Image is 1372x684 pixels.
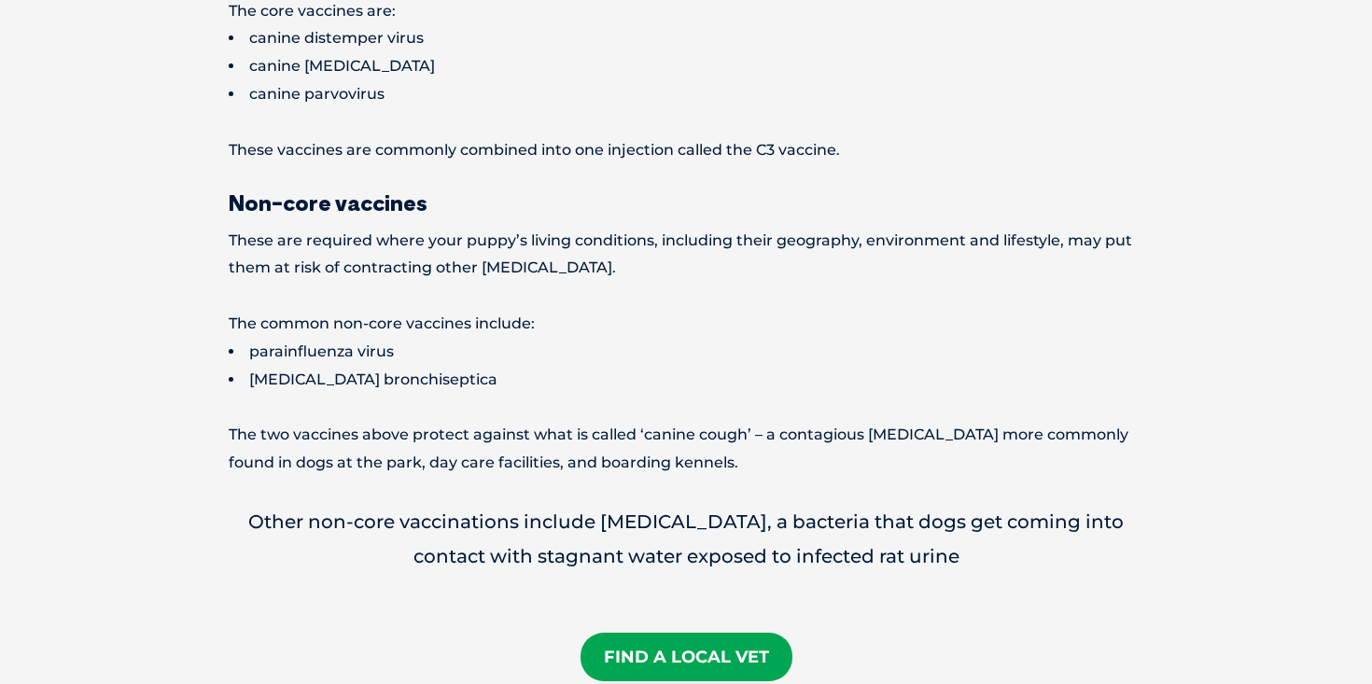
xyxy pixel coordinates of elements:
li: parainfluenza virus [229,338,1143,366]
p: The two vaccines above protect against what is called ‘canine cough’ – a contagious [MEDICAL_DATA... [229,421,1143,477]
li: canine parvovirus [229,80,1143,108]
p: The common non-core vaccines include: [229,310,1143,338]
p: These vaccines are commonly combined into one injection called the C3 vaccine. [229,136,1143,164]
li: [MEDICAL_DATA] bronchiseptica [229,366,1143,394]
a: Find A Local Vet [581,633,792,681]
p: Other non-core vaccinations include [MEDICAL_DATA], a bacteria that dogs get coming into contact ... [229,505,1143,574]
h3: Non-core vaccines [229,191,1143,214]
li: canine distemper virus [229,24,1143,52]
p: These are required where your puppy’s living conditions, including their geography, environment a... [229,227,1143,283]
li: canine [MEDICAL_DATA] [229,52,1143,80]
